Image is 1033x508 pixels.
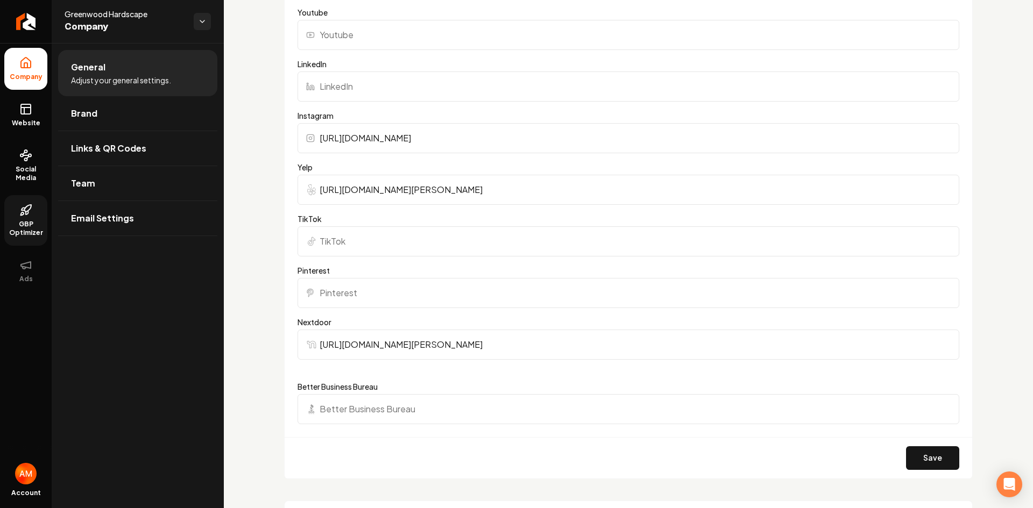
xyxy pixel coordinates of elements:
[71,142,146,155] span: Links & QR Codes
[58,96,217,131] a: Brand
[16,13,36,30] img: Rebolt Logo
[71,61,105,74] span: General
[71,75,171,85] span: Adjust your general settings.
[71,107,97,120] span: Brand
[4,140,47,191] a: Social Media
[298,226,959,256] input: TikTok
[298,7,959,18] label: Youtube
[65,9,185,19] span: Greenwood Hardscape
[15,275,37,283] span: Ads
[298,71,959,102] input: LinkedIn
[996,471,1022,497] div: Open Intercom Messenger
[298,381,959,392] label: Better Business Bureau
[4,165,47,182] span: Social Media
[298,175,959,205] input: Yelp
[4,94,47,136] a: Website
[4,195,47,246] a: GBP Optimizer
[298,394,959,424] input: Better Business Bureau
[298,330,959,360] input: Nextdoor
[298,162,959,173] label: Yelp
[11,489,41,497] span: Account
[4,220,47,237] span: GBP Optimizer
[298,213,959,224] label: TikTok
[58,166,217,201] a: Team
[58,201,217,235] a: Email Settings
[71,177,95,190] span: Team
[906,446,959,470] button: Save
[15,463,37,484] img: Aidan Martinez
[5,73,47,81] span: Company
[71,212,134,225] span: Email Settings
[65,19,185,34] span: Company
[298,20,959,50] input: Youtube
[58,131,217,166] a: Links & QR Codes
[15,463,37,484] button: Open user button
[298,110,959,121] label: Instagram
[8,119,45,127] span: Website
[298,278,959,308] input: Pinterest
[298,59,959,69] label: LinkedIn
[298,265,959,276] label: Pinterest
[298,317,959,327] label: Nextdoor
[4,250,47,292] button: Ads
[298,123,959,153] input: Instagram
